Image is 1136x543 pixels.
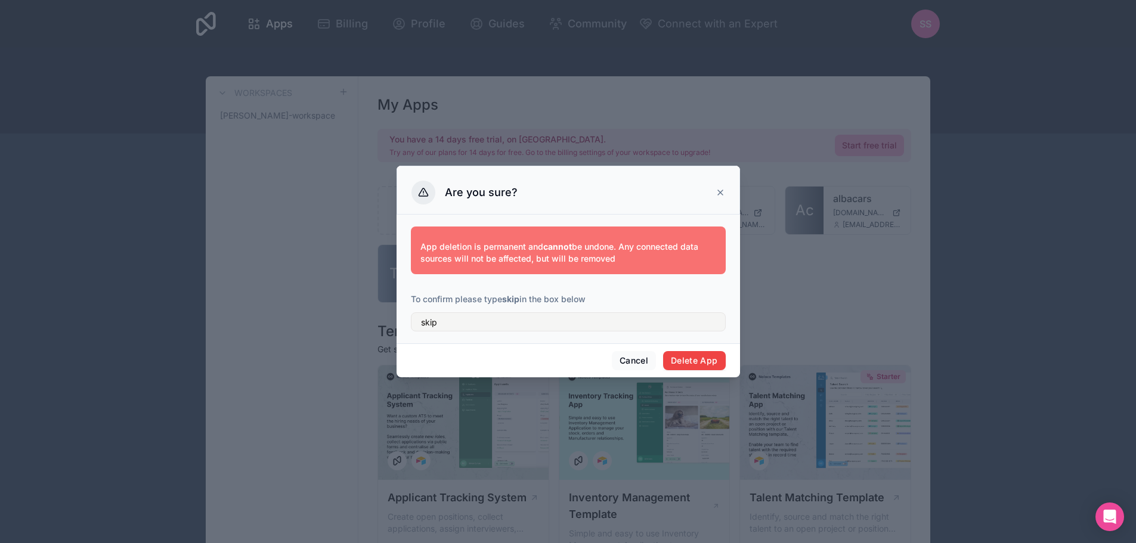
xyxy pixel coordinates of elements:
p: To confirm please type in the box below [411,293,726,305]
div: Open Intercom Messenger [1095,502,1124,531]
p: App deletion is permanent and be undone. Any connected data sources will not be affected, but wil... [420,241,716,265]
button: Cancel [612,351,656,370]
strong: cannot [543,241,572,252]
h3: Are you sure? [445,185,518,200]
button: Delete App [663,351,726,370]
input: skip [411,312,726,331]
strong: skip [502,294,519,304]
